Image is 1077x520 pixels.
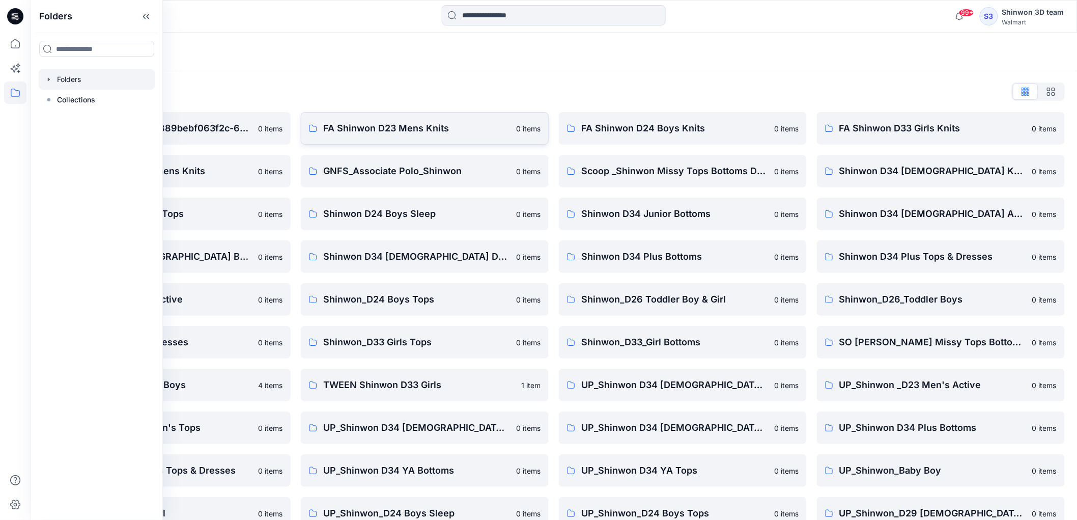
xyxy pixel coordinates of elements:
[516,423,541,433] p: 0 items
[1032,209,1057,220] p: 0 items
[817,198,1065,230] a: Shinwon D34 [DEMOGRAPHIC_DATA] Active0 items
[1032,423,1057,433] p: 0 items
[516,508,541,519] p: 0 items
[581,378,768,392] p: UP_Shinwon D34 [DEMOGRAPHIC_DATA] Knit Tops
[43,283,291,316] a: Shinwon_D24 Boys Active0 items
[581,121,768,135] p: FA Shinwon D24 Boys Knits
[581,207,768,221] p: Shinwon D34 Junior Bottoms
[774,466,799,476] p: 0 items
[1032,166,1057,177] p: 0 items
[559,412,807,444] a: UP_Shinwon D34 [DEMOGRAPHIC_DATA] Dresses0 items
[839,463,1026,478] p: UP_Shinwon_Baby Boy
[817,283,1065,316] a: Shinwon_D26_Toddler Boys0 items
[839,421,1026,435] p: UP_Shinwon D34 Plus Bottoms
[258,252,282,262] p: 0 items
[301,155,549,187] a: GNFS_Associate Polo_Shinwon0 items
[774,123,799,134] p: 0 items
[516,252,541,262] p: 0 items
[559,454,807,487] a: UP_Shinwon D34 YA Tops0 items
[323,335,510,349] p: Shinwon_D33 Girls Tops
[301,412,549,444] a: UP_Shinwon D34 [DEMOGRAPHIC_DATA] Bottoms0 items
[559,369,807,401] a: UP_Shinwon D34 [DEMOGRAPHIC_DATA] Knit Tops0 items
[258,337,282,348] p: 0 items
[839,335,1026,349] p: SO [PERSON_NAME] Missy Tops Bottom Dress
[559,283,807,316] a: Shinwon_D26 Toddler Boy & Girl0 items
[258,294,282,305] p: 0 items
[581,335,768,349] p: Shinwon_D33_Girl Bottoms
[774,508,799,519] p: 0 items
[258,166,282,177] p: 0 items
[581,292,768,307] p: Shinwon_D26 Toddler Boy & Girl
[839,250,1026,264] p: Shinwon D34 Plus Tops & Dresses
[839,164,1026,178] p: Shinwon D34 [DEMOGRAPHIC_DATA] Knit Tops
[817,369,1065,401] a: UP_Shinwon _D23 Men's Active0 items
[258,508,282,519] p: 0 items
[1032,252,1057,262] p: 0 items
[774,166,799,177] p: 0 items
[1002,18,1064,26] div: Walmart
[774,380,799,391] p: 0 items
[301,198,549,230] a: Shinwon D24 Boys Sleep0 items
[559,326,807,359] a: Shinwon_D33_Girl Bottoms0 items
[258,123,282,134] p: 0 items
[839,378,1026,392] p: UP_Shinwon _D23 Men's Active
[774,337,799,348] p: 0 items
[817,412,1065,444] a: UP_Shinwon D34 Plus Bottoms0 items
[258,380,282,391] p: 4 items
[43,155,291,187] a: FA Shinwon D34 Womens Knits0 items
[817,155,1065,187] a: Shinwon D34 [DEMOGRAPHIC_DATA] Knit Tops0 items
[1032,337,1057,348] p: 0 items
[323,292,510,307] p: Shinwon_D24 Boys Tops
[516,123,541,134] p: 0 items
[323,378,515,392] p: TWEEN Shinwon D33 Girls
[516,209,541,220] p: 0 items
[817,326,1065,359] a: SO [PERSON_NAME] Missy Tops Bottom Dress0 items
[258,423,282,433] p: 0 items
[323,207,510,221] p: Shinwon D24 Boys Sleep
[817,240,1065,273] a: Shinwon D34 Plus Tops & Dresses0 items
[57,94,95,106] p: Collections
[43,454,291,487] a: UP_Shinwon D34 Plus Tops & Dresses0 items
[817,454,1065,487] a: UP_Shinwon_Baby Boy0 items
[301,240,549,273] a: Shinwon D34 [DEMOGRAPHIC_DATA] Dresses0 items
[258,209,282,220] p: 0 items
[839,292,1026,307] p: Shinwon_D26_Toddler Boys
[258,466,282,476] p: 0 items
[43,369,291,401] a: TWEEN Shinwon D24 Boys4 items
[774,423,799,433] p: 0 items
[581,421,768,435] p: UP_Shinwon D34 [DEMOGRAPHIC_DATA] Dresses
[301,283,549,316] a: Shinwon_D24 Boys Tops0 items
[43,112,291,145] a: __chat-60993c6f04e889bebf063f2c-61143f21d7cdd7a6bb478b500 items
[301,369,549,401] a: TWEEN Shinwon D33 Girls1 item
[43,198,291,230] a: Shinwon _D23 Men's Tops0 items
[774,209,799,220] p: 0 items
[839,121,1026,135] p: FA Shinwon D33 Girls Knits
[323,121,510,135] p: FA Shinwon D23 Mens Knits
[516,466,541,476] p: 0 items
[1032,294,1057,305] p: 0 items
[581,250,768,264] p: Shinwon D34 Plus Bottoms
[323,421,510,435] p: UP_Shinwon D34 [DEMOGRAPHIC_DATA] Bottoms
[323,463,510,478] p: UP_Shinwon D34 YA Bottoms
[301,112,549,145] a: FA Shinwon D23 Mens Knits0 items
[559,198,807,230] a: Shinwon D34 Junior Bottoms0 items
[839,207,1026,221] p: Shinwon D34 [DEMOGRAPHIC_DATA] Active
[1032,123,1057,134] p: 0 items
[1032,380,1057,391] p: 0 items
[774,294,799,305] p: 0 items
[559,112,807,145] a: FA Shinwon D24 Boys Knits0 items
[301,326,549,359] a: Shinwon_D33 Girls Tops0 items
[817,112,1065,145] a: FA Shinwon D33 Girls Knits0 items
[43,326,291,359] a: Shinwon_D33 Girls Dresses0 items
[301,454,549,487] a: UP_Shinwon D34 YA Bottoms0 items
[581,164,768,178] p: Scoop _Shinwon Missy Tops Bottoms Dress
[43,240,291,273] a: Shinwon D34 [DEMOGRAPHIC_DATA] Bottoms0 items
[581,463,768,478] p: UP_Shinwon D34 YA Tops
[1032,508,1057,519] p: 0 items
[516,337,541,348] p: 0 items
[980,7,998,25] div: S3
[1032,466,1057,476] p: 0 items
[1002,6,1064,18] div: Shinwon 3D team
[323,250,510,264] p: Shinwon D34 [DEMOGRAPHIC_DATA] Dresses
[959,9,974,17] span: 99+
